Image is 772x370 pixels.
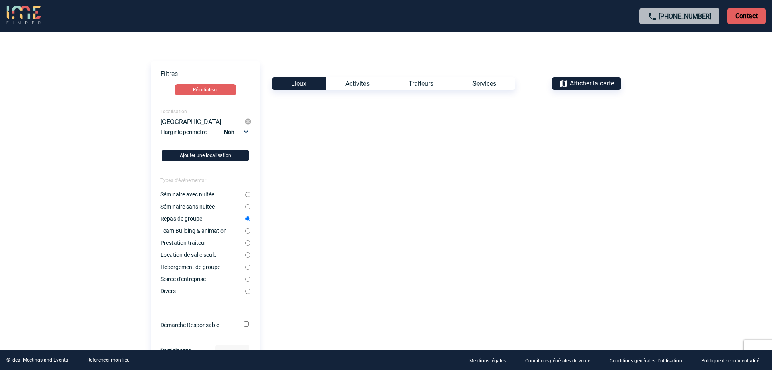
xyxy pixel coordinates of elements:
div: © Ideal Meetings and Events [6,357,68,363]
label: Repas de groupe [160,215,245,222]
a: Conditions générales d'utilisation [603,356,695,364]
input: Démarche Responsable [244,321,249,327]
div: Elargir le périmètre [160,127,252,143]
p: Conditions générales de vente [525,358,590,364]
a: [PHONE_NUMBER] [659,12,711,20]
div: Services [453,77,515,90]
p: Filtres [160,70,260,78]
div: Lieux [272,77,326,90]
label: Prestation traiteur [160,240,245,246]
label: Participants [160,347,191,354]
label: Soirée d'entreprise [160,276,245,282]
img: cancel-24-px-g.png [244,118,252,125]
label: Divers [160,288,245,294]
label: Démarche Responsable [160,322,232,328]
div: Activités [326,77,389,90]
label: Séminaire sans nuitée [160,203,245,210]
span: Types d'évènements : [160,178,207,183]
div: Traiteurs [389,77,453,90]
a: Mentions légales [463,356,519,364]
a: Réinitialiser [151,84,260,95]
label: Location de salle seule [160,252,245,258]
a: Référencer mon lieu [87,357,130,363]
img: call-24-px.png [647,12,657,21]
label: Séminaire avec nuitée [160,191,245,198]
label: Team Building & animation [160,227,245,234]
label: Hébergement de groupe [160,264,245,270]
span: Afficher la carte [570,79,614,87]
a: Politique de confidentialité [695,356,772,364]
span: Localisation [160,109,187,114]
button: Ajouter une localisation [162,150,249,161]
button: Réinitialiser [175,84,236,95]
p: Conditions générales d'utilisation [610,358,682,364]
p: Mentions légales [469,358,506,364]
p: Politique de confidentialité [701,358,759,364]
div: [GEOGRAPHIC_DATA] [160,118,244,125]
a: Conditions générales de vente [519,356,603,364]
p: Contact [727,8,766,24]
